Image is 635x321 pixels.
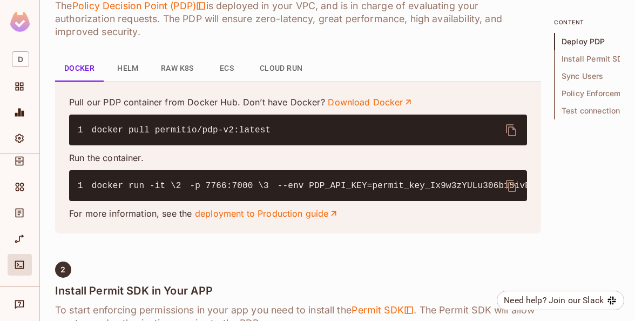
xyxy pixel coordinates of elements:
[498,173,524,199] button: delete
[352,304,414,317] span: Permit SDK
[504,294,604,307] div: Need help? Join our Slack
[69,96,527,108] p: Pull our PDP container from Docker Hub. Don’t have Docker?
[8,150,32,172] div: Directory
[8,128,32,149] div: Settings
[554,18,620,26] p: content
[195,208,339,219] a: deployment to Production guide
[498,117,524,143] button: delete
[328,96,413,108] a: Download Docker
[69,208,527,219] p: For more information, see the
[8,202,32,224] div: Audit Log
[104,56,152,82] button: Helm
[69,152,527,164] p: Run the container.
[8,47,32,71] div: Workspace: drund
[92,181,176,191] span: docker run -it \
[152,56,202,82] button: Raw K8s
[78,124,92,137] span: 1
[8,76,32,97] div: Projects
[60,265,65,274] span: 2
[8,228,32,250] div: URL Mapping
[78,179,92,192] span: 1
[251,56,312,82] button: Cloud Run
[92,125,271,135] span: docker pull permitio/pdp-v2:latest
[8,102,32,123] div: Monitoring
[10,12,30,32] img: SReyMgAAAABJRU5ErkJggg==
[12,51,29,67] span: D
[176,179,190,192] span: 2
[8,254,32,276] div: Connect
[8,293,32,315] div: Help & Updates
[264,179,278,192] span: 3
[8,176,32,198] div: Elements
[202,56,251,82] button: ECS
[55,56,104,82] button: Docker
[55,284,541,297] h4: Install Permit SDK in Your APP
